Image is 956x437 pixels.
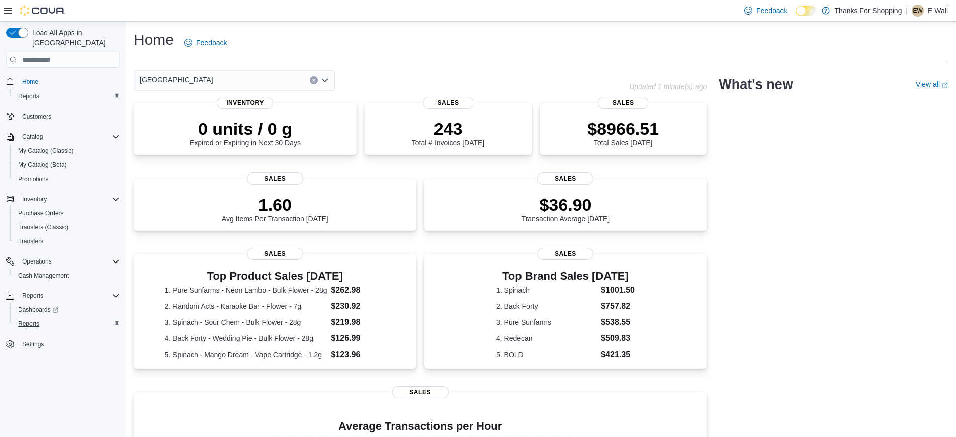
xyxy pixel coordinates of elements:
span: Operations [22,257,52,266]
button: Open list of options [321,76,329,84]
button: Operations [2,254,124,269]
span: Sales [423,97,473,109]
button: Reports [10,317,124,331]
button: Reports [2,289,124,303]
a: Promotions [14,173,53,185]
a: Feedback [740,1,791,21]
span: Purchase Orders [18,209,64,217]
span: Reports [18,320,39,328]
a: My Catalog (Beta) [14,159,71,171]
span: Catalog [22,133,43,141]
span: Settings [22,340,44,348]
a: Settings [18,338,48,351]
button: Transfers (Classic) [10,220,124,234]
a: Purchase Orders [14,207,68,219]
h3: Top Brand Sales [DATE] [496,270,635,282]
span: Reports [18,92,39,100]
span: EW [913,5,922,17]
button: Catalog [2,130,124,144]
a: View allExternal link [916,80,948,89]
dd: $126.99 [331,332,385,344]
dd: $757.82 [601,300,635,312]
span: My Catalog (Beta) [18,161,67,169]
button: Catalog [18,131,47,143]
a: Reports [14,318,43,330]
span: My Catalog (Classic) [18,147,74,155]
p: 243 [412,119,484,139]
span: Sales [537,172,593,185]
input: Dark Mode [796,6,817,16]
a: Cash Management [14,270,73,282]
svg: External link [942,82,948,89]
a: Dashboards [14,304,62,316]
a: Customers [18,111,55,123]
button: My Catalog (Classic) [10,144,124,158]
h1: Home [134,30,174,50]
dt: 3. Spinach - Sour Chem - Bulk Flower - 28g [165,317,327,327]
span: Purchase Orders [14,207,120,219]
span: Customers [22,113,51,121]
nav: Complex example [6,70,120,378]
a: Reports [14,90,43,102]
span: Catalog [18,131,120,143]
button: Cash Management [10,269,124,283]
span: Sales [247,248,303,260]
span: [GEOGRAPHIC_DATA] [140,74,213,86]
p: 0 units / 0 g [190,119,301,139]
dd: $1001.50 [601,284,635,296]
a: Transfers [14,235,47,247]
span: Promotions [18,175,49,183]
h4: Average Transactions per Hour [142,420,699,432]
button: My Catalog (Beta) [10,158,124,172]
button: Customers [2,109,124,124]
span: My Catalog (Beta) [14,159,120,171]
div: Total Sales [DATE] [587,119,659,147]
dd: $219.98 [331,316,385,328]
div: Transaction Average [DATE] [522,195,610,223]
a: Feedback [180,33,231,53]
a: Transfers (Classic) [14,221,72,233]
a: Home [18,76,42,88]
dt: 5. Spinach - Mango Dream - Vape Cartridge - 1.2g [165,349,327,360]
div: Total # Invoices [DATE] [412,119,484,147]
p: | [906,5,908,17]
span: Sales [537,248,593,260]
span: Reports [22,292,43,300]
p: 1.60 [222,195,328,215]
dd: $230.92 [331,300,385,312]
button: Settings [2,337,124,352]
dd: $509.83 [601,332,635,344]
span: Home [18,75,120,88]
span: Feedback [196,38,227,48]
span: Dashboards [18,306,58,314]
h2: What's new [719,76,793,93]
span: Reports [18,290,120,302]
button: Operations [18,255,56,268]
span: Cash Management [14,270,120,282]
span: Transfers (Classic) [14,221,120,233]
span: Inventory [22,195,47,203]
span: Load All Apps in [GEOGRAPHIC_DATA] [28,28,120,48]
span: Dashboards [14,304,120,316]
img: Cova [20,6,65,16]
button: Reports [10,89,124,103]
dd: $421.35 [601,348,635,361]
dt: 2. Back Forty [496,301,597,311]
dt: 2. Random Acts - Karaoke Bar - Flower - 7g [165,301,327,311]
span: Operations [18,255,120,268]
a: My Catalog (Classic) [14,145,78,157]
dd: $538.55 [601,316,635,328]
h3: Top Product Sales [DATE] [165,270,386,282]
dd: $123.96 [331,348,385,361]
span: Inventory [18,193,120,205]
span: Dark Mode [796,16,796,17]
span: Reports [14,318,120,330]
span: Home [22,78,38,86]
p: $36.90 [522,195,610,215]
span: Settings [18,338,120,351]
button: Transfers [10,234,124,248]
a: Dashboards [10,303,124,317]
span: Sales [247,172,303,185]
button: Clear input [310,76,318,84]
span: Cash Management [18,272,69,280]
